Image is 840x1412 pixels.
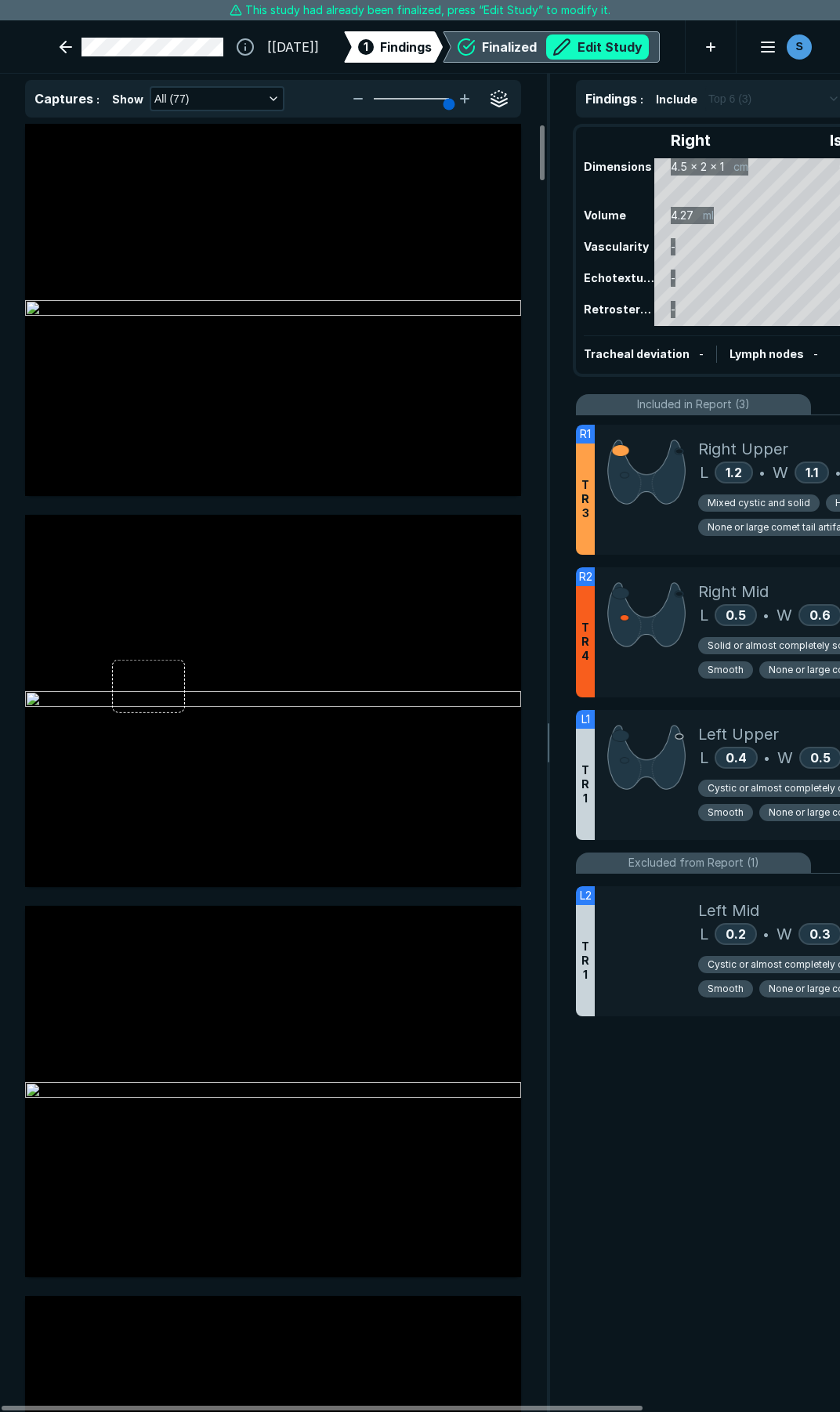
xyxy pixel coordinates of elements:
[764,748,769,767] span: •
[364,38,368,55] span: 1
[380,38,432,56] span: Findings
[637,396,750,413] span: Included in Report (3)
[700,603,708,627] span: L
[698,722,779,746] span: Left Upper
[25,691,521,710] img: cdd75241-0f37-4a06-a7b9-5410a087cb69
[787,34,812,60] div: avatar-name
[25,30,38,64] a: See-Mode Logo
[730,347,804,360] span: Lymph nodes
[580,887,592,904] span: L2
[809,607,831,623] span: 0.6
[708,496,810,510] span: Mixed cystic and solid
[763,925,769,943] span: •
[777,746,793,769] span: W
[640,92,643,106] span: :
[698,580,769,603] span: Right Mid
[708,982,744,996] span: Smooth
[700,746,708,769] span: L
[777,922,792,946] span: W
[34,91,93,107] span: Captures
[763,606,769,625] span: •
[546,34,649,60] button: Edit Study
[344,31,443,63] div: 1Findings
[759,463,765,482] span: •
[25,300,521,319] img: e90fd4ae-7596-4c75-8a48-b2c1834d7b80
[700,922,708,946] span: L
[796,38,803,55] span: S
[585,91,637,107] span: Findings
[607,437,686,507] img: 8AVm3SAAAABklEQVQDALmhXcnjDwQkAAAAAElFTkSuQmCC
[482,34,649,60] div: Finalized
[726,607,746,623] span: 0.5
[245,2,610,19] span: This study had already been finalized, press “Edit Study” to modify it.
[267,38,319,56] span: [[DATE]]
[708,806,744,820] span: Smooth
[96,92,100,106] span: :
[813,347,818,360] span: -
[580,425,591,443] span: R1
[581,763,589,806] span: T R 1
[25,1082,521,1101] img: 34bb19a0-a025-4d8c-9302-b036cca2a261
[773,461,788,484] span: W
[443,31,660,63] div: FinalizedEdit Study
[699,347,704,360] span: -
[656,91,697,107] span: Include
[726,465,742,480] span: 1.2
[810,750,831,766] span: 0.5
[581,711,590,728] span: L1
[581,940,589,982] span: T R 1
[809,926,831,942] span: 0.3
[698,437,788,461] span: Right Upper
[607,722,686,792] img: oSnnQAAAAAZJREFUAwCZwWfJLkO+QwAAAABJRU5ErkJggg==
[581,478,589,520] span: T R 3
[708,663,744,677] span: Smooth
[806,465,818,480] span: 1.1
[726,926,746,942] span: 0.2
[726,750,747,766] span: 0.4
[581,621,589,663] span: T R 4
[749,31,815,63] button: avatar-name
[700,461,708,484] span: L
[777,603,792,627] span: W
[698,899,759,922] span: Left Mid
[628,854,759,871] span: Excluded from Report (1)
[584,347,690,360] span: Tracheal deviation
[607,580,686,650] img: 8PMauMAAAAGSURBVAMAb01gySoggxsAAAAASUVORK5CYII=
[708,90,751,107] span: Top 6 (3)
[579,568,592,585] span: R2
[112,91,143,107] span: Show
[154,90,189,107] span: All (77)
